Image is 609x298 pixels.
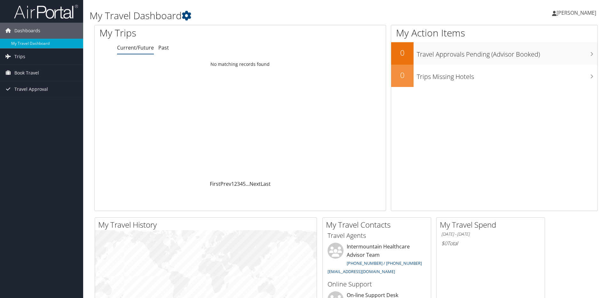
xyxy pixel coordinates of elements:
[391,47,414,58] h2: 0
[99,26,260,40] h1: My Trips
[220,180,231,187] a: Prev
[557,9,596,16] span: [PERSON_NAME]
[234,180,237,187] a: 2
[117,44,154,51] a: Current/Future
[249,180,261,187] a: Next
[237,180,240,187] a: 3
[210,180,220,187] a: First
[261,180,271,187] a: Last
[441,231,540,237] h6: [DATE] - [DATE]
[324,243,429,277] li: Intermountain Healthcare Advisor Team
[391,65,597,87] a: 0Trips Missing Hotels
[391,42,597,65] a: 0Travel Approvals Pending (Advisor Booked)
[441,240,447,247] span: $0
[14,49,25,65] span: Trips
[98,219,317,230] h2: My Travel History
[90,9,431,22] h1: My Travel Dashboard
[417,47,597,59] h3: Travel Approvals Pending (Advisor Booked)
[417,69,597,81] h3: Trips Missing Hotels
[552,3,603,22] a: [PERSON_NAME]
[14,4,78,19] img: airportal-logo.png
[246,180,249,187] span: …
[391,70,414,81] h2: 0
[231,180,234,187] a: 1
[440,219,545,230] h2: My Travel Spend
[14,81,48,97] span: Travel Approval
[441,240,540,247] h6: Total
[328,269,395,274] a: [EMAIL_ADDRESS][DOMAIN_NAME]
[391,26,597,40] h1: My Action Items
[326,219,431,230] h2: My Travel Contacts
[328,231,426,240] h3: Travel Agents
[14,23,40,39] span: Dashboards
[347,260,422,266] a: [PHONE_NUMBER] / [PHONE_NUMBER]
[328,280,426,289] h3: Online Support
[243,180,246,187] a: 5
[158,44,169,51] a: Past
[14,65,39,81] span: Book Travel
[95,59,386,70] td: No matching records found
[240,180,243,187] a: 4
